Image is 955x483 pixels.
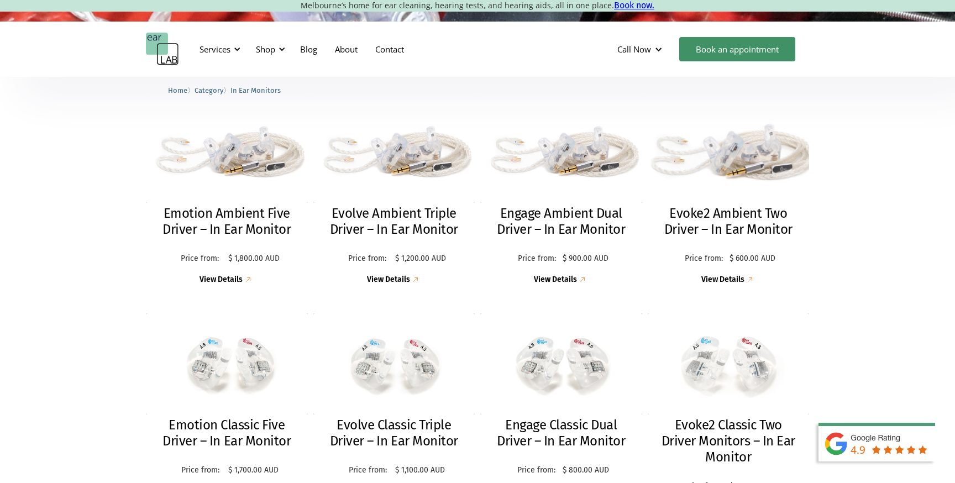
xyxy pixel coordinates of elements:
div: Services [200,44,230,55]
a: Contact [366,33,413,65]
div: Shop [249,33,288,66]
p: $ 1,200.00 AUD [395,254,446,264]
a: Emotion Ambient Five Driver – In Ear MonitorEmotion Ambient Five Driver – In Ear MonitorPrice fro... [146,95,308,285]
p: $ 900.00 AUD [563,254,608,264]
p: Price from: [174,254,225,264]
p: $ 1,800.00 AUD [228,254,280,264]
h2: Evoke2 Ambient Two Driver – In Ear Monitor [659,206,799,238]
h2: Evoke2 Classic Two Driver Monitors – In Ear Monitor [659,417,799,465]
h2: Evolve Ambient Triple Driver – In Ear Monitor [324,206,464,238]
p: $ 800.00 AUD [563,466,609,475]
div: View Details [534,275,577,285]
img: Evoke2 Ambient Two Driver – In Ear Monitor [639,90,817,208]
img: Emotion Classic Five Driver – In Ear Monitor [146,313,308,414]
img: Evoke2 Classic Two Driver Monitors – In Ear Monitor [648,313,810,414]
h2: Emotion Classic Five Driver – In Ear Monitor [157,417,297,449]
div: Call Now [617,44,651,55]
span: Category [195,86,223,95]
p: Price from: [681,254,727,264]
li: 〉 [195,85,230,96]
p: Price from: [342,254,392,264]
h2: Engage Ambient Dual Driver – In Ear Monitor [491,206,631,238]
div: View Details [701,275,744,285]
div: View Details [367,275,410,285]
img: Evolve Classic Triple Driver – In Ear Monitor [313,313,475,414]
span: In Ear Monitors [230,86,281,95]
img: Engage Classic Dual Driver – In Ear Monitor [480,313,642,414]
img: Engage Ambient Dual Driver – In Ear Monitor [480,95,642,203]
span: Home [168,86,187,95]
a: About [326,33,366,65]
li: 〉 [168,85,195,96]
a: In Ear Monitors [230,85,281,95]
h2: Evolve Classic Triple Driver – In Ear Monitor [324,417,464,449]
div: Shop [256,44,275,55]
div: Services [193,33,244,66]
p: Price from: [514,254,560,264]
p: Price from: [175,466,225,475]
div: View Details [200,275,243,285]
h2: Emotion Ambient Five Driver – In Ear Monitor [157,206,297,238]
a: Category [195,85,223,95]
img: Emotion Ambient Five Driver – In Ear Monitor [146,95,308,203]
a: Evolve Ambient Triple Driver – In Ear MonitorEvolve Ambient Triple Driver – In Ear MonitorPrice f... [313,95,475,285]
h2: Engage Classic Dual Driver – In Ear Monitor [491,417,631,449]
a: Blog [291,33,326,65]
p: $ 1,100.00 AUD [395,466,445,475]
a: Home [168,85,187,95]
div: Call Now [608,33,674,66]
a: home [146,33,179,66]
p: $ 600.00 AUD [730,254,775,264]
p: Price from: [513,466,560,475]
img: Evolve Ambient Triple Driver – In Ear Monitor [313,95,475,203]
a: Book an appointment [679,37,795,61]
a: Evoke2 Ambient Two Driver – In Ear MonitorEvoke2 Ambient Two Driver – In Ear MonitorPrice from:$ ... [648,95,810,285]
p: $ 1,700.00 AUD [228,466,279,475]
a: Engage Ambient Dual Driver – In Ear MonitorEngage Ambient Dual Driver – In Ear MonitorPrice from:... [480,95,642,285]
p: Price from: [343,466,392,475]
